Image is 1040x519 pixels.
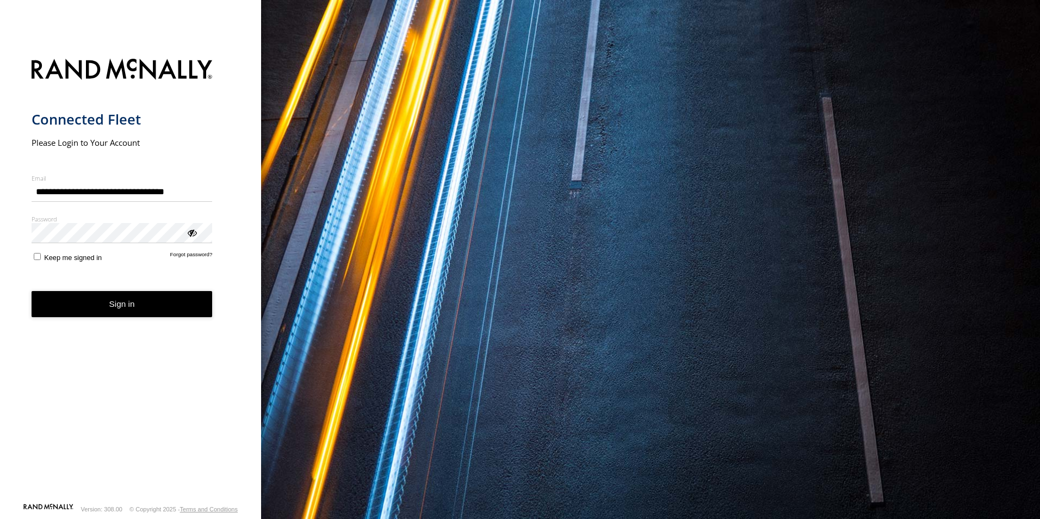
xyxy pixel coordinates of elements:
[32,52,230,503] form: main
[186,227,197,238] div: ViewPassword
[32,174,213,182] label: Email
[34,253,41,260] input: Keep me signed in
[32,291,213,318] button: Sign in
[32,137,213,148] h2: Please Login to Your Account
[129,506,238,512] div: © Copyright 2025 -
[81,506,122,512] div: Version: 308.00
[32,57,213,84] img: Rand McNally
[32,215,213,223] label: Password
[170,251,213,262] a: Forgot password?
[44,254,102,262] span: Keep me signed in
[32,110,213,128] h1: Connected Fleet
[23,504,73,515] a: Visit our Website
[180,506,238,512] a: Terms and Conditions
